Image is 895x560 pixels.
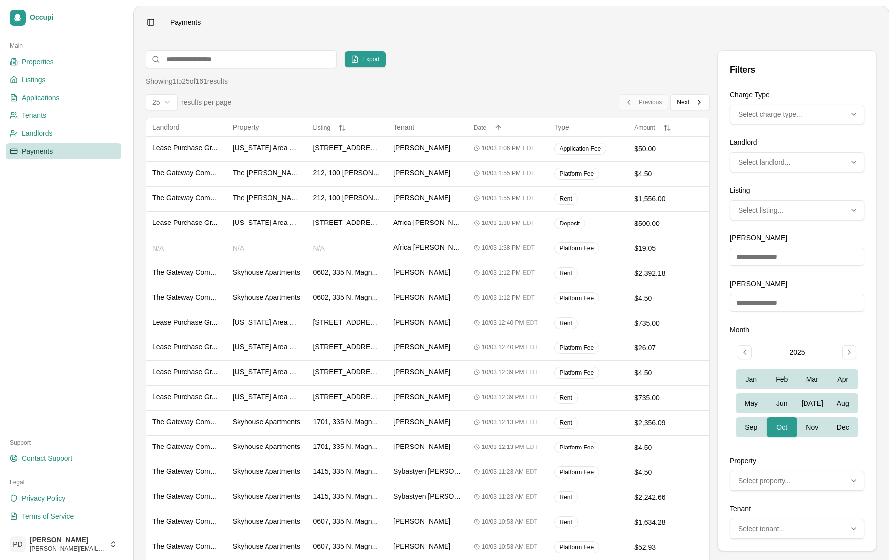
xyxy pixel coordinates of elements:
span: [STREET_ADDRESS] [313,143,381,153]
span: [US_STATE] Area Rent... [233,342,301,352]
span: EDT [523,169,535,177]
span: [US_STATE] Area Rent... [233,317,301,327]
span: [PERSON_NAME] [393,392,450,402]
button: Export [345,51,386,67]
div: $1,556.00 [634,194,703,204]
span: EDT [523,244,535,252]
span: EDT [526,543,537,551]
div: $735.00 [634,318,703,328]
button: Date [474,124,542,132]
span: N/A [313,244,324,252]
button: Oct [767,417,798,437]
span: [STREET_ADDRESS] [313,218,381,227]
div: $1,634.28 [634,517,703,527]
span: 0602, 335 N. Magn... [313,292,378,302]
span: Lease Purchase Gr... [152,218,218,227]
span: [STREET_ADDRESS][PERSON_NAME] [313,392,381,402]
span: Landlord [152,123,179,131]
div: $500.00 [634,219,703,228]
span: N/A [233,244,244,252]
button: Sep [736,417,767,437]
a: Contact Support [6,450,121,466]
span: The [PERSON_NAME] [233,168,301,178]
button: Multi-select: 0 of 7 options selected. Select landlord... [730,152,864,172]
span: [US_STATE] Area Rent... [233,143,301,153]
a: Landlords [6,125,121,141]
a: Properties [6,54,121,70]
span: [PERSON_NAME] [393,516,450,526]
span: EDT [523,194,535,202]
span: Tenant [393,123,414,131]
span: Sybastyen [PERSON_NAME] [393,491,462,501]
span: 10/03 10:53 AM [482,543,524,551]
label: Property [730,457,756,465]
button: [DATE] [797,393,828,413]
span: 1415, 335 N. Magn... [313,466,378,476]
button: May [736,393,767,413]
a: Listings [6,72,121,88]
span: EDT [526,443,538,451]
span: Platform Fee [560,294,594,302]
span: The Gateway Compa... [152,193,221,203]
span: Rent [560,394,572,402]
span: 0607, 335 N. Magn... [313,541,378,551]
span: 10/03 12:39 PM [482,393,524,401]
span: EDT [526,393,538,401]
span: EDT [526,319,538,327]
label: [PERSON_NAME] [730,280,787,288]
div: $4.50 [634,467,703,477]
button: Multi-select: 0 of 80 options selected. Select listing... [730,200,864,220]
span: [STREET_ADDRESS][PERSON_NAME] [313,317,381,327]
span: 10/03 12:40 PM [482,319,524,327]
span: Skyhouse Apartments [233,491,300,501]
span: Platform Fee [560,369,594,377]
button: Amount [634,124,703,132]
span: Skyhouse Apartments [233,516,300,526]
span: 0602, 335 N. Magn... [313,267,378,277]
span: 10/03 1:38 PM [482,244,521,252]
button: Multi-select: 0 of 5 options selected. Select charge type... [730,105,864,124]
span: The Gateway Compa... [152,168,221,178]
label: [PERSON_NAME] [730,234,787,242]
span: 10/03 12:40 PM [482,343,524,351]
span: Select listing... [738,205,783,215]
button: Listing [313,124,381,132]
span: 10/03 1:12 PM [482,269,521,277]
span: 10/03 12:13 PM [482,418,524,426]
span: Skyhouse Apartments [233,442,300,451]
div: $26.07 [634,343,703,353]
button: Aug [828,393,859,413]
span: [PERSON_NAME] [30,536,105,545]
nav: breadcrumb [170,17,201,27]
span: The Gateway Compa... [152,541,221,551]
span: [PERSON_NAME] [393,267,450,277]
span: Select tenant... [738,524,785,534]
span: Rent [560,269,572,277]
span: Properties [22,57,54,67]
span: Select property... [738,476,791,486]
span: 10/03 1:38 PM [482,219,521,227]
span: Applications [22,93,60,103]
span: Payments [22,146,53,156]
span: Platform Fee [560,444,594,451]
span: Rent [560,319,572,327]
button: Jun [767,393,798,413]
span: [PERSON_NAME] [393,367,450,377]
span: The Gateway Compa... [152,417,221,427]
div: Main [6,38,121,54]
button: Multi-select: 0 of 18 options selected. Select property... [730,471,864,491]
span: EDT [523,219,535,227]
span: 1415, 335 N. Magn... [313,491,378,501]
button: Feb [767,369,798,389]
div: $2,392.18 [634,268,703,278]
span: EDT [523,144,535,152]
span: EDT [526,343,538,351]
span: [US_STATE] Area Rent... [233,392,301,402]
span: [PERSON_NAME] [393,442,450,451]
div: $4.50 [634,368,703,378]
label: Landlord [730,138,757,146]
span: Application Fee [560,145,601,153]
span: Occupi [30,13,117,22]
span: Property [233,123,259,131]
span: Sybastyen [PERSON_NAME] [393,466,462,476]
